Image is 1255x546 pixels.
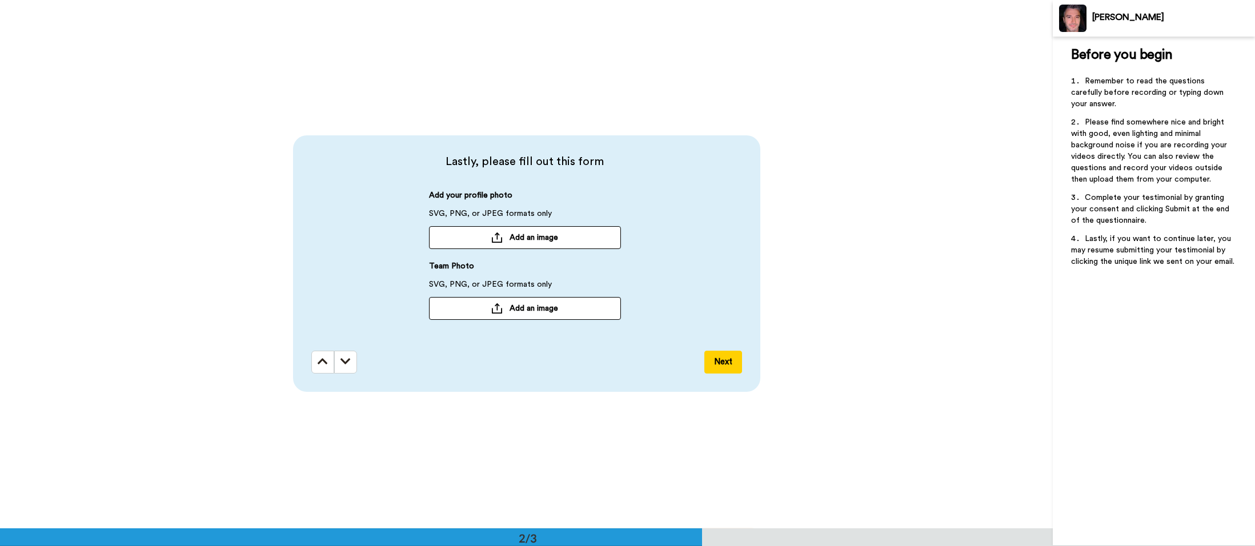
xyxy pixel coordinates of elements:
span: Team Photo [429,260,474,279]
span: SVG, PNG, or JPEG formats only [429,279,552,297]
button: Add an image [429,297,621,320]
span: Lastly, please fill out this form [311,154,739,170]
button: Add an image [429,226,621,249]
span: SVG, PNG, or JPEG formats only [429,208,552,226]
button: Next [704,351,742,374]
span: Complete your testimonial by granting your consent and clicking Submit at the end of the question... [1071,194,1232,224]
span: Add an image [510,303,558,314]
div: 2/3 [500,530,555,546]
span: Remember to read the questions carefully before recording or typing down your answer. [1071,77,1226,108]
span: Add an image [510,232,558,243]
span: Lastly, if you want to continue later, you may resume submitting your testimonial by clicking the... [1071,235,1234,266]
img: Profile Image [1059,5,1086,32]
span: Add your profile photo [429,190,512,208]
span: Before you begin [1071,48,1172,62]
div: [PERSON_NAME] [1092,12,1254,23]
span: Please find somewhere nice and bright with good, even lighting and minimal background noise if yo... [1071,118,1229,183]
